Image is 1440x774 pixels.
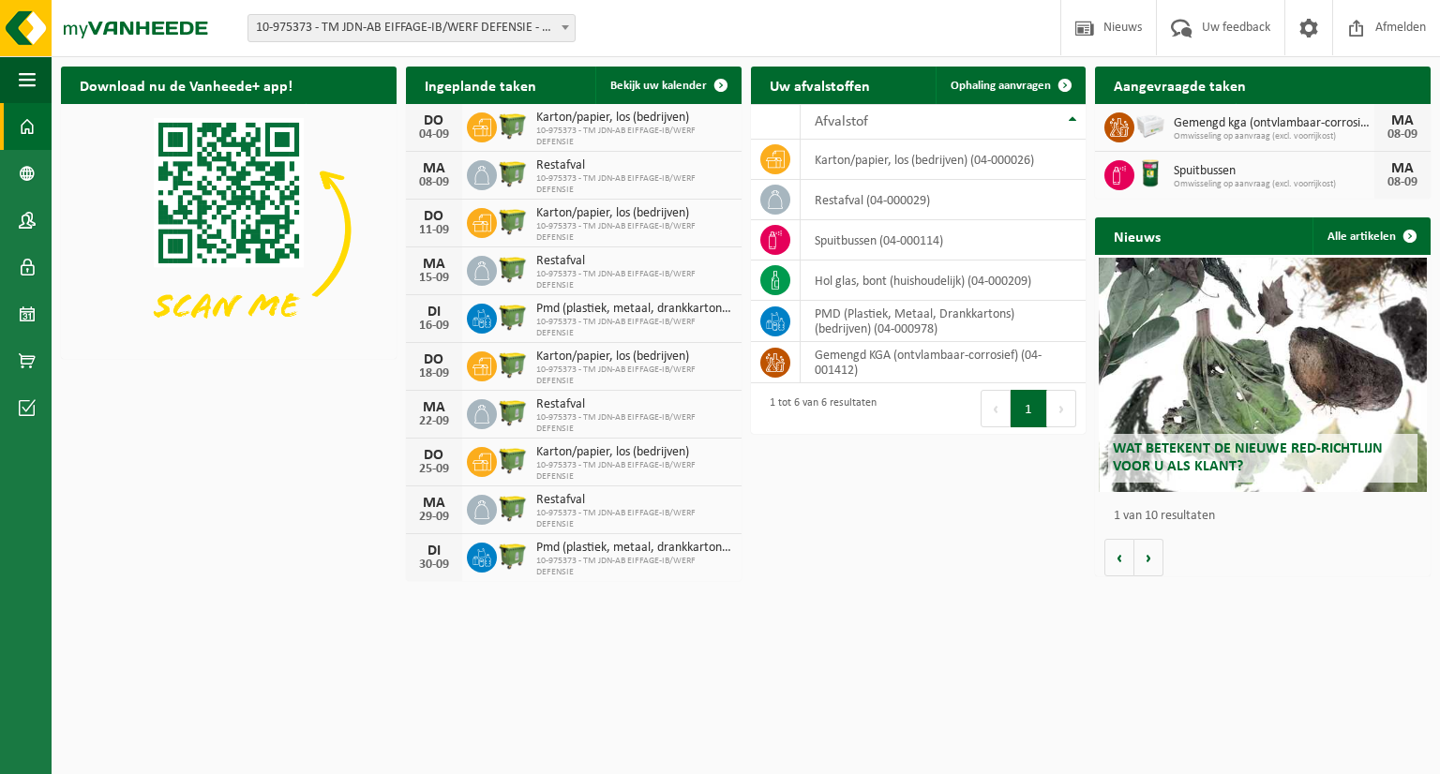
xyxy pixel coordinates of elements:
td: spuitbussen (04-000114) [801,220,1087,260]
div: MA [1384,161,1421,176]
img: PB-LB-0680-HPE-GY-02 [1134,110,1166,141]
div: MA [415,161,453,176]
span: Karton/papier, los (bedrijven) [536,445,732,460]
span: Karton/papier, los (bedrijven) [536,111,732,126]
button: Next [1047,390,1076,427]
span: Restafval [536,397,732,412]
div: MA [415,496,453,511]
span: 10-975373 - TM JDN-AB EIFFAGE-IB/WERF DEFENSIE [536,412,732,435]
span: Ophaling aanvragen [951,80,1051,92]
img: WB-1100-HPE-GN-50 [497,205,529,237]
div: 04-09 [415,128,453,141]
h2: Aangevraagde taken [1095,67,1265,103]
div: 16-09 [415,320,453,333]
div: DI [415,305,453,320]
a: Ophaling aanvragen [936,67,1084,104]
span: Spuitbussen [1174,164,1374,179]
h2: Uw afvalstoffen [751,67,889,103]
a: Bekijk uw kalender [595,67,740,104]
div: 22-09 [415,415,453,428]
div: 25-09 [415,463,453,476]
span: 10-975373 - TM JDN-AB EIFFAGE-IB/WERF DEFENSIE [536,221,732,244]
span: Omwisseling op aanvraag (excl. voorrijkost) [1174,179,1374,190]
span: Karton/papier, los (bedrijven) [536,350,732,365]
span: Bekijk uw kalender [610,80,707,92]
a: Wat betekent de nieuwe RED-richtlijn voor u als klant? [1099,258,1428,492]
div: DO [415,448,453,463]
div: DO [415,113,453,128]
td: restafval (04-000029) [801,180,1087,220]
span: Wat betekent de nieuwe RED-richtlijn voor u als klant? [1113,441,1383,474]
span: 10-975373 - TM JDN-AB EIFFAGE-IB/WERF DEFENSIE [536,126,732,148]
span: Pmd (plastiek, metaal, drankkartons) (bedrijven) [536,302,732,317]
span: 10-975373 - TM JDN-AB EIFFAGE-IB/WERF DEFENSIE - EVERE [247,14,576,42]
p: 1 van 10 resultaten [1114,510,1421,523]
span: Restafval [536,158,732,173]
div: 08-09 [1384,176,1421,189]
a: Alle artikelen [1312,217,1429,255]
td: PMD (Plastiek, Metaal, Drankkartons) (bedrijven) (04-000978) [801,301,1087,342]
div: DI [415,543,453,558]
img: WB-1100-HPE-GN-50 [497,110,529,141]
img: WB-1100-HPE-GN-50 [497,396,529,428]
h2: Ingeplande taken [406,67,555,103]
div: DO [415,352,453,367]
span: Pmd (plastiek, metaal, drankkartons) (bedrijven) [536,541,732,556]
td: karton/papier, los (bedrijven) (04-000026) [801,140,1087,180]
td: hol glas, bont (huishoudelijk) (04-000209) [801,260,1087,301]
span: Restafval [536,254,732,269]
div: 11-09 [415,224,453,237]
img: WB-1100-HPE-GN-50 [497,540,529,572]
span: 10-975373 - TM JDN-AB EIFFAGE-IB/WERF DEFENSIE [536,173,732,196]
button: Vorige [1104,539,1134,576]
button: Previous [981,390,1011,427]
img: WB-1100-HPE-GN-50 [497,349,529,380]
div: 1 tot 6 van 6 resultaten [760,388,877,429]
button: 1 [1011,390,1047,427]
span: 10-975373 - TM JDN-AB EIFFAGE-IB/WERF DEFENSIE [536,365,732,387]
img: WB-1100-HPE-GN-50 [497,301,529,333]
button: Volgende [1134,539,1163,576]
div: DO [415,209,453,224]
img: WB-1100-HPE-GN-50 [497,157,529,189]
div: 30-09 [415,558,453,572]
span: 10-975373 - TM JDN-AB EIFFAGE-IB/WERF DEFENSIE [536,317,732,339]
div: 29-09 [415,511,453,524]
img: WB-1100-HPE-GN-50 [497,444,529,476]
div: 15-09 [415,272,453,285]
td: gemengd KGA (ontvlambaar-corrosief) (04-001412) [801,342,1087,383]
span: 10-975373 - TM JDN-AB EIFFAGE-IB/WERF DEFENSIE [536,269,732,291]
img: WB-1100-HPE-GN-50 [497,253,529,285]
span: Gemengd kga (ontvlambaar-corrosief) [1174,116,1374,131]
span: Omwisseling op aanvraag (excl. voorrijkost) [1174,131,1374,142]
div: 08-09 [415,176,453,189]
div: 08-09 [1384,128,1421,141]
span: 10-975373 - TM JDN-AB EIFFAGE-IB/WERF DEFENSIE [536,460,732,483]
span: Afvalstof [815,114,868,129]
h2: Download nu de Vanheede+ app! [61,67,311,103]
span: 10-975373 - TM JDN-AB EIFFAGE-IB/WERF DEFENSIE - EVERE [248,15,575,41]
div: MA [415,257,453,272]
div: MA [1384,113,1421,128]
div: MA [415,400,453,415]
span: Karton/papier, los (bedrijven) [536,206,732,221]
h2: Nieuws [1095,217,1179,254]
span: 10-975373 - TM JDN-AB EIFFAGE-IB/WERF DEFENSIE [536,556,732,578]
span: 10-975373 - TM JDN-AB EIFFAGE-IB/WERF DEFENSIE [536,508,732,530]
img: Download de VHEPlus App [61,104,397,355]
div: 18-09 [415,367,453,380]
img: WB-1100-HPE-GN-50 [497,492,529,524]
img: PB-OT-0200-MET-00-03 [1134,157,1166,189]
span: Restafval [536,493,732,508]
